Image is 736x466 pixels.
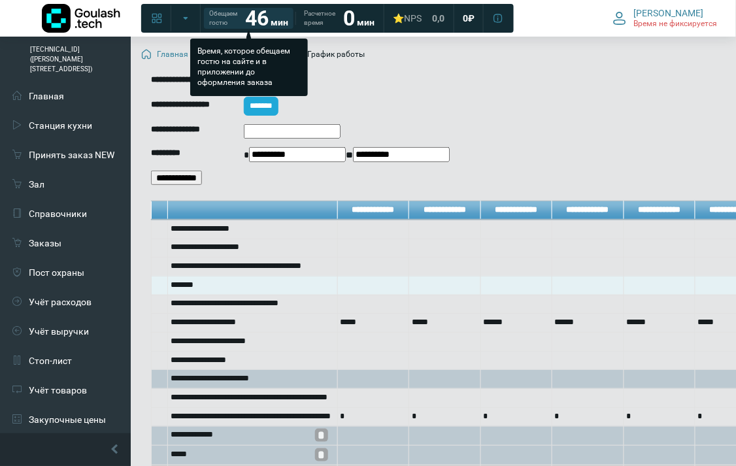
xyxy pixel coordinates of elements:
a: 0 ₽ [455,7,482,30]
span: 0 [463,12,468,24]
span: ₽ [468,12,475,24]
a: Обещаем гостю 46 мин Время, которое обещаем гостю на сайте и в приложении до оформления заказа Ра... [201,7,382,30]
span: Время, которое обещаем гостю на сайте и в приложении до оформления заказа [198,46,291,87]
span: NPS [404,13,422,24]
span: мин [271,17,288,27]
span: Время не фиксируется [634,19,718,29]
a: ⭐NPS 0,0 [385,7,452,30]
span: 0,0 [432,12,444,24]
span: Обещаем гостю [209,9,237,27]
span: Расчетное время [304,9,335,27]
span: График работы [292,50,365,60]
span: [PERSON_NAME] [634,7,704,19]
img: Логотип компании Goulash.tech [42,4,120,33]
button: [PERSON_NAME] Время не фиксируется [605,5,726,32]
a: Главная [141,50,188,60]
div: ⭐ [393,12,422,24]
strong: 46 [245,6,269,31]
strong: 0 [343,6,355,31]
span: мин [357,17,375,27]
